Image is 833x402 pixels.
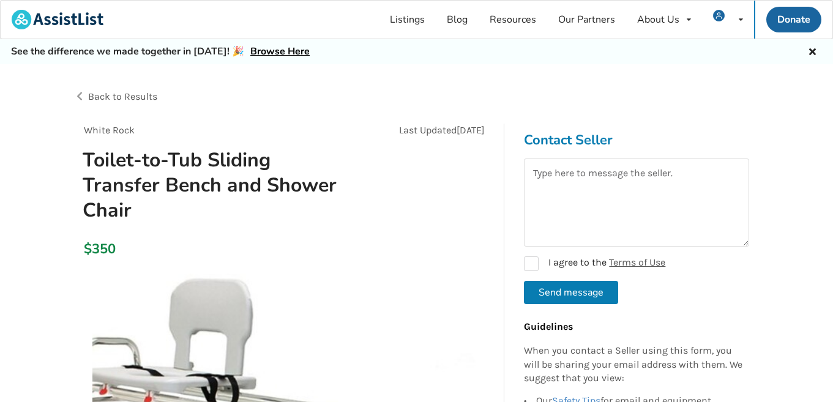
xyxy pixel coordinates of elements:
[399,124,457,136] span: Last Updated
[547,1,626,39] a: Our Partners
[524,344,743,386] p: When you contact a Seller using this form, you will be sharing your email address with them. We s...
[524,132,749,149] h3: Contact Seller
[379,1,436,39] a: Listings
[524,256,665,271] label: I agree to the
[637,15,679,24] div: About Us
[84,124,135,136] span: White Rock
[524,321,573,332] b: Guidelines
[88,91,157,102] span: Back to Results
[250,45,310,58] a: Browse Here
[73,147,362,223] h1: Toilet-to-Tub Sliding Transfer Bench and Shower Chair
[11,45,310,58] h5: See the difference we made together in [DATE]! 🎉
[713,10,725,21] img: user icon
[479,1,547,39] a: Resources
[524,281,618,304] button: Send message
[766,7,821,32] a: Donate
[609,256,665,268] a: Terms of Use
[84,240,91,258] div: $350
[12,10,103,29] img: assistlist-logo
[457,124,485,136] span: [DATE]
[436,1,479,39] a: Blog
